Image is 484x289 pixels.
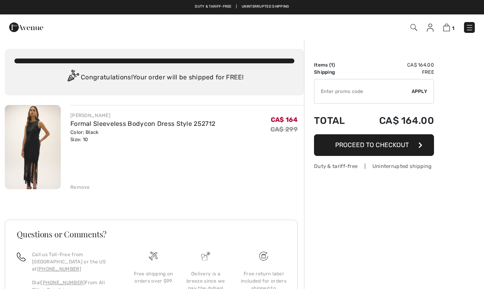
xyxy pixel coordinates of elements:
[271,116,298,123] span: CA$ 164
[70,184,90,191] div: Remove
[14,70,294,86] div: Congratulations! Your order will be shipped for FREE!
[65,70,81,86] img: Congratulation2.svg
[331,62,333,68] span: 1
[357,107,434,134] td: CA$ 164.00
[41,280,85,285] a: [PHONE_NUMBER]
[335,141,409,149] span: Proceed to Checkout
[37,266,81,272] a: [PHONE_NUMBER]
[5,105,61,189] img: Formal Sleeveless Bodycon Dress Style 252712
[70,120,215,127] a: Formal Sleeveless Bodycon Dress Style 252712
[201,252,210,261] img: Delivery is a breeze since we pay the duties!
[17,253,26,261] img: call
[70,112,215,119] div: [PERSON_NAME]
[443,24,450,31] img: Shopping Bag
[9,23,43,30] a: 1ère Avenue
[443,22,454,32] a: 1
[452,25,454,31] span: 1
[357,69,434,76] td: Free
[412,88,428,95] span: Apply
[70,129,215,143] div: Color: Black Size: 10
[149,252,158,261] img: Free shipping on orders over $99
[9,19,43,35] img: 1ère Avenue
[314,107,357,134] td: Total
[314,162,434,170] div: Duty & tariff-free | Uninterrupted shipping
[410,24,417,31] img: Search
[32,251,118,273] p: Call us Toll-Free from [GEOGRAPHIC_DATA] or the US at
[270,125,298,133] s: CA$ 299
[427,24,434,32] img: My Info
[357,61,434,69] td: CA$ 164.00
[17,230,286,238] h3: Questions or Comments?
[466,24,474,32] img: Menu
[314,69,357,76] td: Shipping
[314,134,434,156] button: Proceed to Checkout
[314,61,357,69] td: Items ( )
[134,270,173,285] div: Free shipping on orders over $99
[259,252,268,261] img: Free shipping on orders over $99
[314,79,412,103] input: Promo code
